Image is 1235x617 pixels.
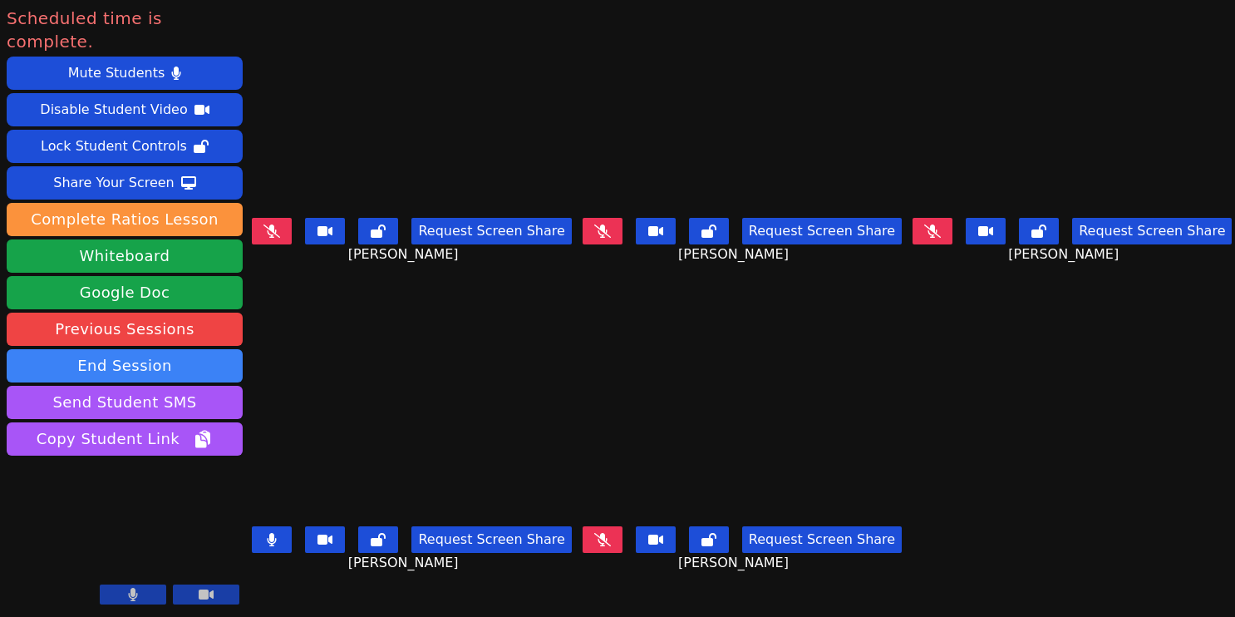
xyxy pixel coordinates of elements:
[7,7,243,53] span: Scheduled time is complete.
[7,57,243,90] button: Mute Students
[7,349,243,383] button: End Session
[7,130,243,163] button: Lock Student Controls
[7,239,243,273] button: Whiteboard
[411,526,571,553] button: Request Screen Share
[1072,218,1232,244] button: Request Screen Share
[7,386,243,419] button: Send Student SMS
[348,553,463,573] span: [PERSON_NAME]
[53,170,175,196] div: Share Your Screen
[678,553,793,573] span: [PERSON_NAME]
[7,276,243,309] a: Google Doc
[68,60,165,86] div: Mute Students
[411,218,571,244] button: Request Screen Share
[7,313,243,346] a: Previous Sessions
[7,93,243,126] button: Disable Student Video
[742,218,902,244] button: Request Screen Share
[40,96,187,123] div: Disable Student Video
[37,427,213,451] span: Copy Student Link
[742,526,902,553] button: Request Screen Share
[7,422,243,456] button: Copy Student Link
[678,244,793,264] span: [PERSON_NAME]
[7,203,243,236] button: Complete Ratios Lesson
[41,133,187,160] div: Lock Student Controls
[7,166,243,200] button: Share Your Screen
[1008,244,1123,264] span: [PERSON_NAME]
[348,244,463,264] span: [PERSON_NAME]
